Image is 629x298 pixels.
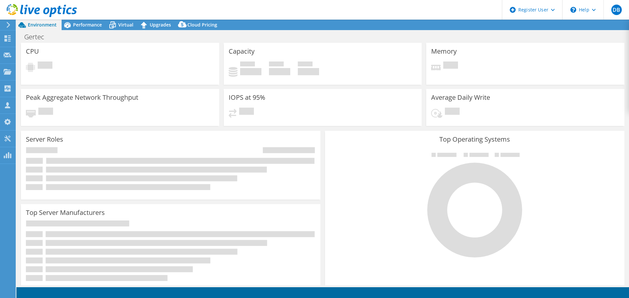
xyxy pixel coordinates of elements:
span: Pending [239,108,254,116]
span: Pending [38,108,53,116]
h4: 0 GiB [298,68,319,75]
h3: Average Daily Write [431,94,490,101]
span: Environment [28,22,57,28]
svg: \n [570,7,576,13]
span: Virtual [118,22,133,28]
span: Performance [73,22,102,28]
h3: Peak Aggregate Network Throughput [26,94,138,101]
span: Pending [38,61,52,70]
span: Upgrades [150,22,171,28]
span: Free [269,61,284,68]
h3: Top Operating Systems [330,136,619,143]
h1: Gertec [21,33,54,41]
h4: 0 GiB [240,68,261,75]
h3: Capacity [229,48,255,55]
h3: Memory [431,48,457,55]
span: Pending [443,61,458,70]
h3: Top Server Manufacturers [26,209,105,216]
span: DB [611,5,622,15]
span: Cloud Pricing [187,22,217,28]
h4: 0 GiB [269,68,290,75]
h3: IOPS at 95% [229,94,265,101]
span: Pending [445,108,460,116]
h3: CPU [26,48,39,55]
span: Used [240,61,255,68]
span: Total [298,61,313,68]
h3: Server Roles [26,136,63,143]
